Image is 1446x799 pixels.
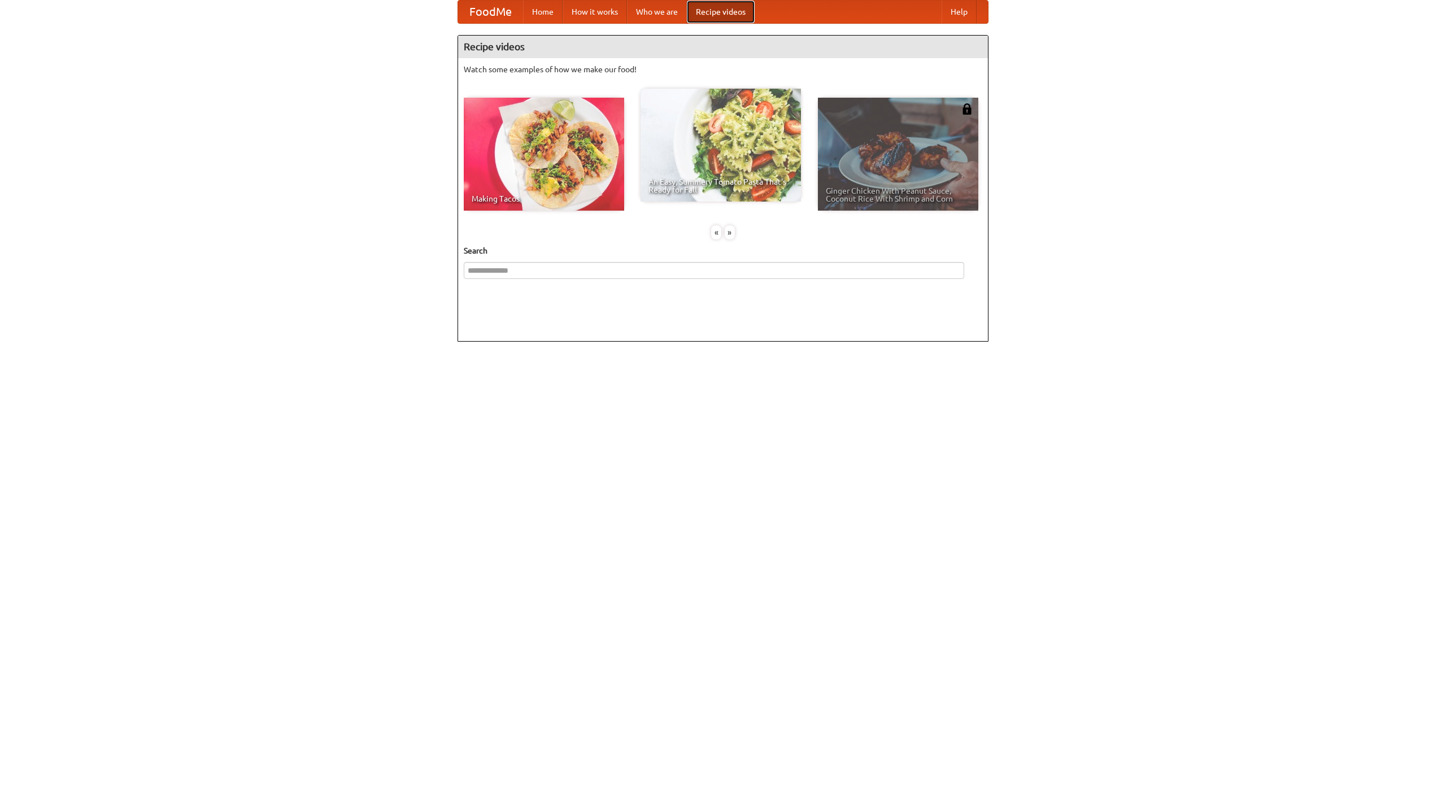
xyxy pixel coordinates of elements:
a: An Easy, Summery Tomato Pasta That's Ready for Fall [641,89,801,202]
a: Home [523,1,563,23]
a: Who we are [627,1,687,23]
h5: Search [464,245,982,256]
a: Help [942,1,977,23]
p: Watch some examples of how we make our food! [464,64,982,75]
a: FoodMe [458,1,523,23]
a: How it works [563,1,627,23]
a: Recipe videos [687,1,755,23]
a: Making Tacos [464,98,624,211]
div: « [711,225,721,239]
span: An Easy, Summery Tomato Pasta That's Ready for Fall [648,178,793,194]
span: Making Tacos [472,195,616,203]
div: » [725,225,735,239]
h4: Recipe videos [458,36,988,58]
img: 483408.png [961,103,973,115]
